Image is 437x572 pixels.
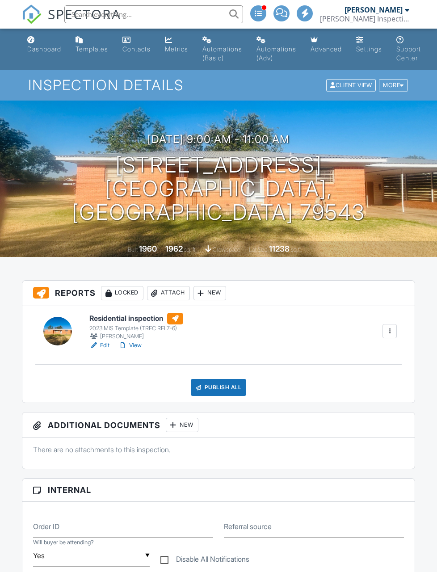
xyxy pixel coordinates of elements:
div: Advanced [311,45,342,53]
a: View [118,341,142,350]
a: Templates [72,32,112,58]
div: Dashboard [27,45,61,53]
div: 1960 [139,244,157,253]
span: sq. ft. [184,246,197,253]
a: Contacts [119,32,154,58]
h3: [DATE] 9:00 am - 11:00 am [147,133,290,145]
div: [PERSON_NAME] [89,332,183,341]
p: There are no attachments to this inspection. [33,445,404,454]
a: Automations (Advanced) [253,32,300,67]
div: 1962 [165,244,183,253]
div: Metrics [165,45,188,53]
div: Support Center [396,45,421,62]
div: New [193,286,226,300]
div: Automations (Basic) [202,45,242,62]
span: Built [128,246,138,253]
a: Advanced [307,32,345,58]
a: Dashboard [24,32,65,58]
div: Automations (Adv) [256,45,296,62]
label: Order ID [33,522,59,531]
a: Residential inspection 2023 MIS Template (TREC REI 7-6) [PERSON_NAME] [89,313,183,341]
h3: Internal [22,479,415,502]
div: Morgan Inspection Services [320,14,409,23]
div: Settings [356,45,382,53]
div: Publish All [191,379,247,396]
div: New [166,418,198,432]
span: crawlspace [213,246,240,253]
span: sq.ft. [291,246,302,253]
a: Edit [89,341,109,350]
a: SPECTORA [22,12,121,31]
img: The Best Home Inspection Software - Spectora [22,4,42,24]
div: 2023 MIS Template (TREC REI 7-6) [89,325,183,332]
a: Automations (Basic) [199,32,246,67]
div: Client View [326,80,376,92]
span: SPECTORA [48,4,121,23]
label: Disable All Notifications [160,555,249,566]
h1: Inspection Details [28,77,408,93]
h6: Residential inspection [89,313,183,324]
input: Search everything... [64,5,243,23]
a: Settings [353,32,386,58]
div: Locked [101,286,143,300]
div: Templates [76,45,108,53]
div: 11238 [269,244,290,253]
a: Support Center [393,32,424,67]
a: Client View [325,81,378,88]
h1: [STREET_ADDRESS] [GEOGRAPHIC_DATA], [GEOGRAPHIC_DATA] 79543 [14,153,423,224]
h3: Reports [22,281,415,306]
label: Will buyer be attending? [33,538,94,547]
div: Contacts [122,45,151,53]
label: Referral source [224,522,272,531]
div: More [379,80,408,92]
a: Metrics [161,32,192,58]
span: Lot Size [249,246,268,253]
h3: Additional Documents [22,412,415,438]
div: Attach [147,286,190,300]
div: [PERSON_NAME] [345,5,403,14]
